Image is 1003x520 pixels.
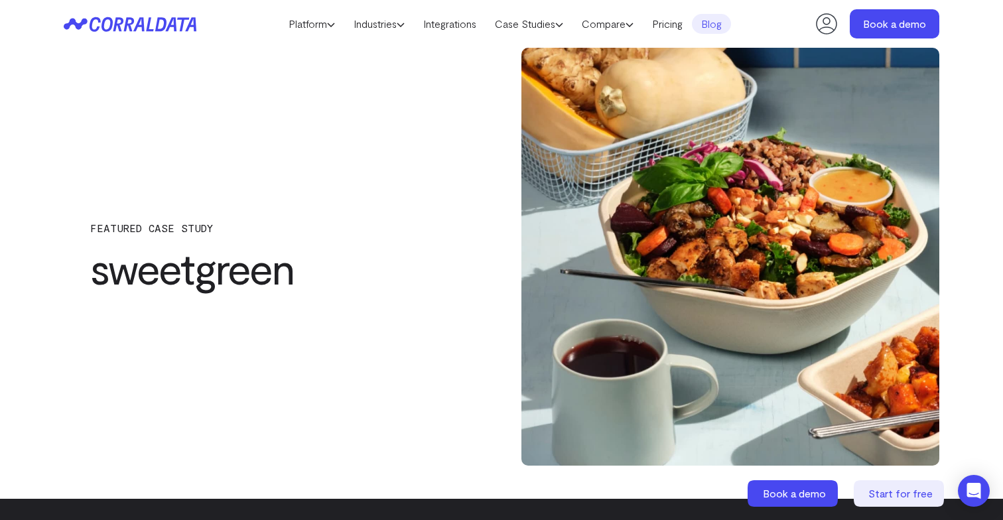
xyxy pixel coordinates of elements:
[692,14,731,34] a: Blog
[344,14,414,34] a: Industries
[643,14,692,34] a: Pricing
[958,475,990,507] div: Open Intercom Messenger
[414,14,486,34] a: Integrations
[854,480,947,507] a: Start for free
[90,222,455,234] p: FEATURED CASE STUDY
[90,244,455,292] h1: sweetgreen
[850,9,939,38] a: Book a demo
[868,487,933,499] span: Start for free
[748,480,840,507] a: Book a demo
[279,14,344,34] a: Platform
[763,487,826,499] span: Book a demo
[486,14,572,34] a: Case Studies
[572,14,643,34] a: Compare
